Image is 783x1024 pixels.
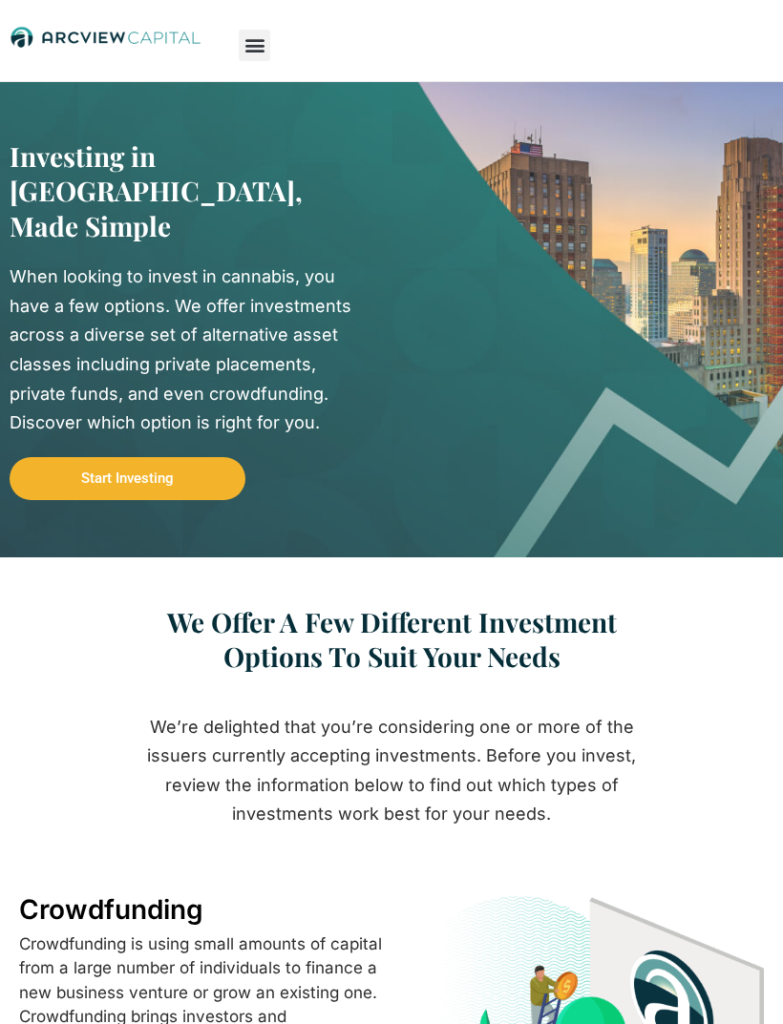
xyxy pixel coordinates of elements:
[81,471,174,486] span: Start Investing
[19,896,382,923] h2: Crowdfunding
[10,262,363,438] div: When looking to invest in cannabis, you have a few options. We offer investments across a diverse...
[239,30,270,61] div: Menu Toggle
[10,139,334,243] h2: Investing in [GEOGRAPHIC_DATA], Made Simple
[127,713,656,829] div: We’re delighted that you’re considering one or more of the issuers currently accepting investment...
[10,457,245,500] a: Start Investing
[127,605,656,675] h2: We Offer A Few Different Investment Options To Suit Your Needs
